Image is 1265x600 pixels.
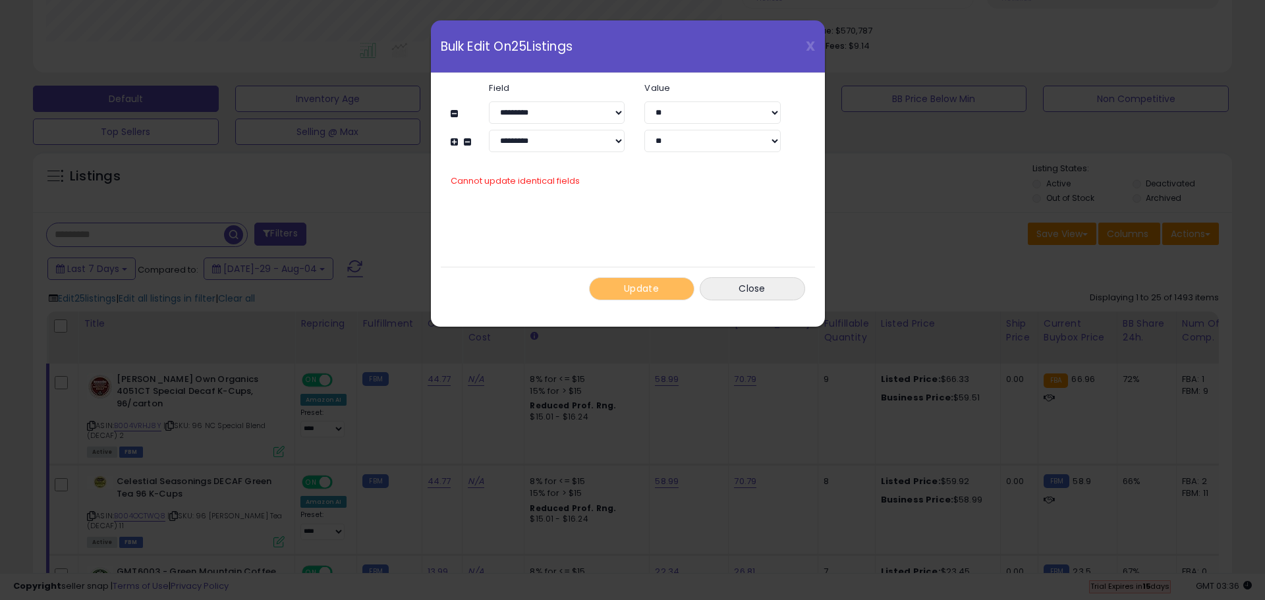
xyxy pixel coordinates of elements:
label: Value [634,84,790,92]
span: Update [624,282,659,295]
label: Field [479,84,634,92]
button: Close [700,277,805,300]
span: Cannot update identical fields [451,175,580,187]
span: Bulk Edit On 25 Listings [441,40,573,53]
span: X [806,37,815,55]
